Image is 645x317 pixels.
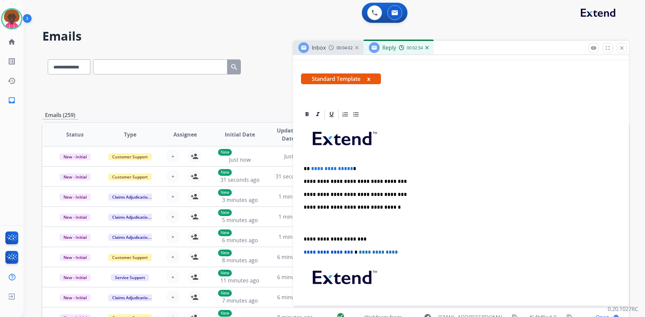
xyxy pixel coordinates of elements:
[108,234,154,241] span: Claims Adjudication
[312,44,326,51] span: Inbox
[337,45,353,51] span: 00:04:02
[190,253,199,261] mat-icon: person_add
[171,293,174,301] span: +
[301,73,381,84] span: Standard Template
[108,194,154,201] span: Claims Adjudication
[218,149,232,156] p: New
[218,250,232,256] p: New
[171,152,174,160] span: +
[190,172,199,180] mat-icon: person_add
[108,294,154,301] span: Claims Adjudication
[108,153,152,160] span: Customer Support
[608,305,638,313] p: 0.20.1027RC
[2,9,21,28] img: avatar
[166,150,180,163] button: +
[190,293,199,301] mat-icon: person_add
[166,270,180,284] button: +
[59,194,91,201] span: New - Initial
[222,257,258,264] span: 8 minutes ago
[273,126,304,143] span: Updated Date
[229,156,251,163] span: Just now
[59,234,91,241] span: New - Initial
[166,290,180,304] button: +
[222,196,258,204] span: 3 minutes ago
[59,294,91,301] span: New - Initial
[59,173,91,180] span: New - Initial
[222,216,258,224] span: 5 minutes ago
[284,153,306,160] span: Just now
[222,236,258,244] span: 6 minutes ago
[166,230,180,244] button: +
[367,75,370,83] button: x
[190,193,199,201] mat-icon: person_add
[277,273,313,281] span: 6 minutes ago
[171,253,174,261] span: +
[171,233,174,241] span: +
[327,109,337,119] div: Underline
[59,214,91,221] span: New - Initial
[340,109,350,119] div: Ordered List
[218,310,232,317] p: New
[278,233,312,241] span: 1 minute ago
[59,153,91,160] span: New - Initial
[351,109,361,119] div: Bullet List
[171,213,174,221] span: +
[190,273,199,281] mat-icon: person_add
[277,294,313,301] span: 6 minutes ago
[220,277,259,284] span: 11 minutes ago
[8,96,16,104] mat-icon: inbox
[218,270,232,276] p: New
[108,254,152,261] span: Customer Support
[173,130,197,139] span: Assignee
[171,193,174,201] span: +
[218,290,232,297] p: New
[605,45,611,51] mat-icon: fullscreen
[166,170,180,183] button: +
[108,173,152,180] span: Customer Support
[218,189,232,196] p: New
[8,38,16,46] mat-icon: home
[42,30,629,43] h2: Emails
[190,213,199,221] mat-icon: person_add
[313,109,323,119] div: Italic
[225,130,255,139] span: Initial Date
[171,273,174,281] span: +
[190,233,199,241] mat-icon: person_add
[8,77,16,85] mat-icon: history
[166,210,180,223] button: +
[190,152,199,160] mat-icon: person_add
[108,214,154,221] span: Claims Adjudication
[302,109,312,119] div: Bold
[230,63,238,71] mat-icon: search
[8,57,16,65] mat-icon: list_alt
[277,253,313,261] span: 6 minutes ago
[222,297,258,304] span: 7 minutes ago
[124,130,136,139] span: Type
[220,176,260,183] span: 31 seconds ago
[111,274,149,281] span: Service Support
[66,130,84,139] span: Status
[171,172,174,180] span: +
[59,254,91,261] span: New - Initial
[278,213,312,220] span: 1 minute ago
[59,274,91,281] span: New - Initial
[407,45,423,51] span: 00:02:54
[278,193,312,200] span: 1 minute ago
[218,169,232,176] p: New
[42,111,78,119] p: Emails (259)
[382,44,396,51] span: Reply
[166,190,180,203] button: +
[218,229,232,236] p: New
[275,173,315,180] span: 31 seconds ago
[619,45,625,51] mat-icon: close
[218,209,232,216] p: New
[166,250,180,264] button: +
[591,45,597,51] mat-icon: remove_red_eye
